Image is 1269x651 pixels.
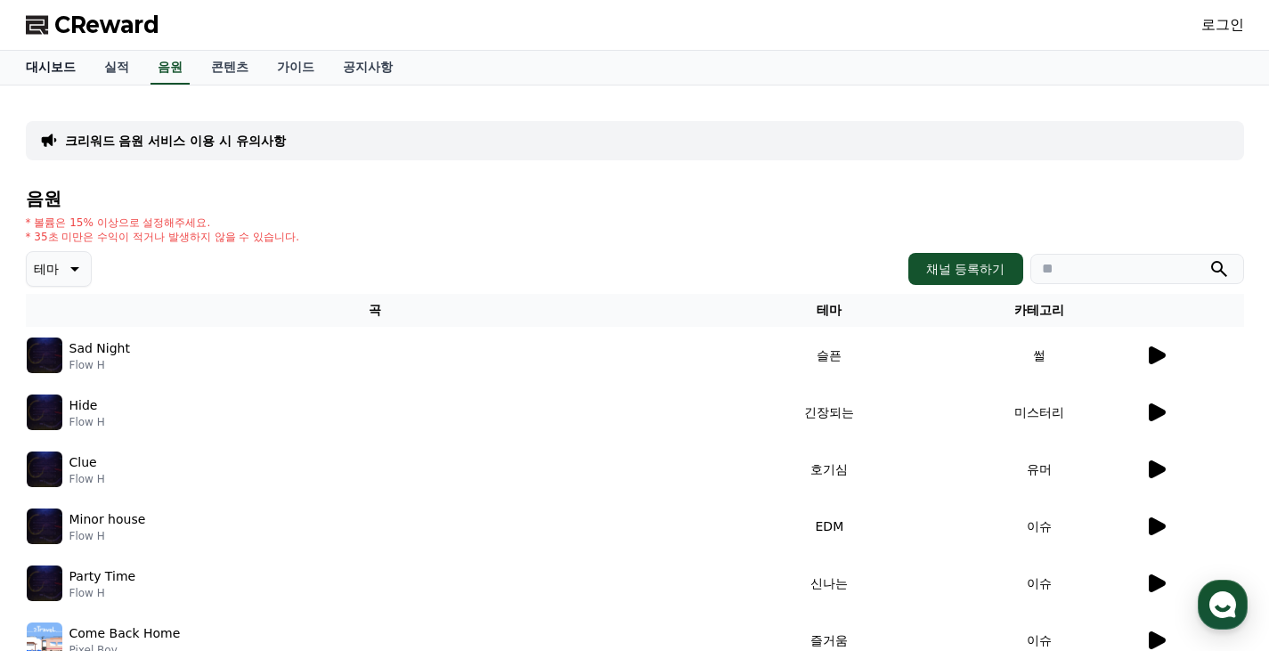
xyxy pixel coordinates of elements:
a: 로그인 [1201,14,1244,36]
span: 설정 [275,530,297,544]
p: * 35초 미만은 수익이 적거나 발생하지 않을 수 있습니다. [26,230,300,244]
th: 곡 [26,294,725,327]
button: 채널 등록하기 [908,253,1022,285]
a: 공지사항 [329,51,407,85]
span: 홈 [56,530,67,544]
a: 설정 [230,503,342,548]
td: 미스터리 [934,384,1143,441]
p: Flow H [69,586,136,600]
td: 호기심 [725,441,934,498]
td: 신나는 [725,555,934,612]
span: CReward [54,11,159,39]
td: 이슈 [934,498,1143,555]
span: 대화 [163,531,184,545]
td: 유머 [934,441,1143,498]
img: music [27,338,62,373]
img: music [27,395,62,430]
p: 테마 [34,256,59,281]
p: Sad Night [69,339,130,358]
td: 이슈 [934,555,1143,612]
p: Party Time [69,567,136,586]
td: 썰 [934,327,1143,384]
a: 크리워드 음원 서비스 이용 시 유의사항 [65,132,286,150]
a: 가이드 [263,51,329,85]
a: 콘텐츠 [197,51,263,85]
a: 대시보드 [12,51,90,85]
p: Flow H [69,415,105,429]
a: 홈 [5,503,118,548]
p: Flow H [69,529,146,543]
img: music [27,566,62,601]
p: * 볼륨은 15% 이상으로 설정해주세요. [26,216,300,230]
p: Come Back Home [69,624,181,643]
th: 테마 [725,294,934,327]
a: 실적 [90,51,143,85]
th: 카테고리 [934,294,1143,327]
h4: 음원 [26,189,1244,208]
td: EDM [725,498,934,555]
button: 테마 [26,251,92,287]
td: 긴장되는 [725,384,934,441]
td: 슬픈 [725,327,934,384]
p: Flow H [69,358,130,372]
p: Hide [69,396,98,415]
p: Minor house [69,510,146,529]
img: music [27,452,62,487]
p: Clue [69,453,97,472]
a: 대화 [118,503,230,548]
p: Flow H [69,472,105,486]
a: 음원 [150,51,190,85]
a: CReward [26,11,159,39]
img: music [27,509,62,544]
